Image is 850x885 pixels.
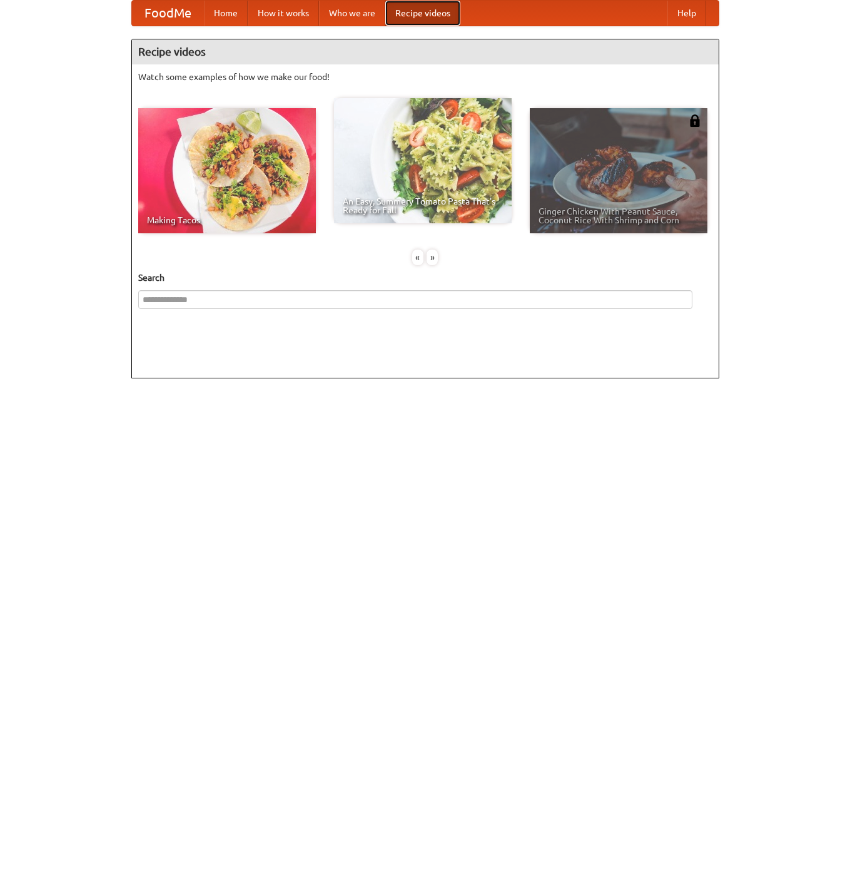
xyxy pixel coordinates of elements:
div: » [427,250,438,265]
p: Watch some examples of how we make our food! [138,71,712,83]
a: Making Tacos [138,108,316,233]
a: Recipe videos [385,1,460,26]
span: An Easy, Summery Tomato Pasta That's Ready for Fall [343,197,503,215]
a: Who we are [319,1,385,26]
a: How it works [248,1,319,26]
a: Help [667,1,706,26]
a: An Easy, Summery Tomato Pasta That's Ready for Fall [334,98,512,223]
a: Home [204,1,248,26]
span: Making Tacos [147,216,307,225]
h4: Recipe videos [132,39,719,64]
img: 483408.png [689,114,701,127]
h5: Search [138,271,712,284]
a: FoodMe [132,1,204,26]
div: « [412,250,423,265]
